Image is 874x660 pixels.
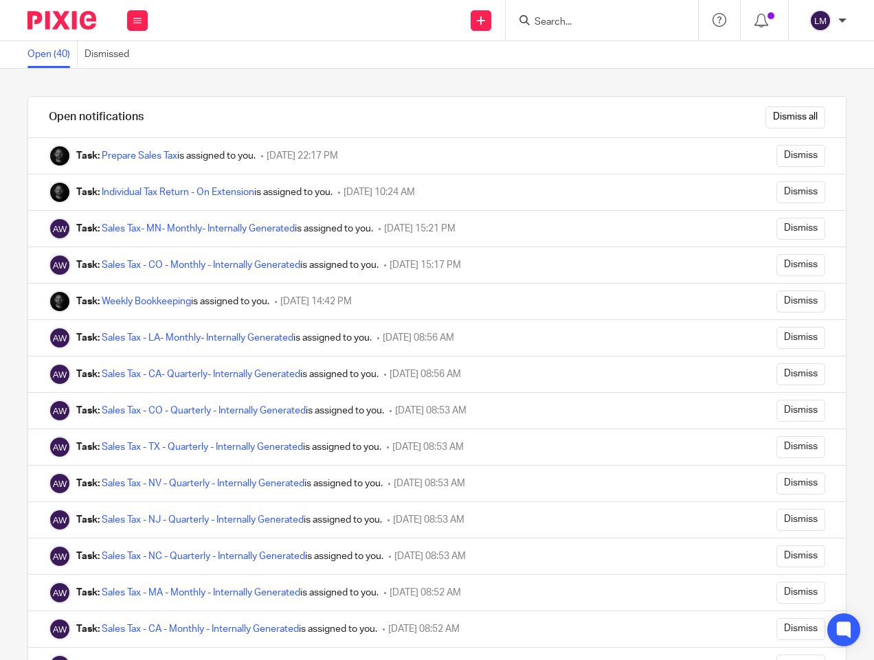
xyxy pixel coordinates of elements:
[102,479,304,488] a: Sales Tax - NV - Quarterly - Internally Generated
[76,549,383,563] div: is assigned to you.
[776,181,825,203] input: Dismiss
[76,406,100,416] b: Task:
[76,331,372,345] div: is assigned to you.
[27,41,78,68] a: Open (40)
[102,588,300,598] a: Sales Tax - MA - Monthly - Internally Generated
[49,618,71,640] img: Alexis Witkowski
[102,515,304,525] a: Sales Tax - NJ - Quarterly - Internally Generated
[102,187,254,197] a: Individual Tax Return - On Extension
[76,624,100,634] b: Task:
[76,185,333,199] div: is assigned to you.
[102,442,303,452] a: Sales Tax - TX - Quarterly - Internally Generated
[776,400,825,422] input: Dismiss
[776,509,825,531] input: Dismiss
[776,218,825,240] input: Dismiss
[776,254,825,276] input: Dismiss
[393,515,464,525] span: [DATE] 08:53 AM
[76,588,100,598] b: Task:
[76,258,379,272] div: is assigned to you.
[76,515,100,525] b: Task:
[776,618,825,640] input: Dismiss
[76,440,381,454] div: is assigned to you.
[280,297,352,306] span: [DATE] 14:42 PM
[76,586,379,600] div: is assigned to you.
[102,551,305,561] a: Sales Tax - NC - Quarterly - Internally Generated
[776,327,825,349] input: Dismiss
[776,473,825,494] input: Dismiss
[49,363,71,385] img: Alexis Witkowski
[533,16,657,29] input: Search
[776,291,825,312] input: Dismiss
[76,367,379,381] div: is assigned to you.
[76,477,383,490] div: is assigned to you.
[392,442,464,452] span: [DATE] 08:53 AM
[76,551,100,561] b: Task:
[49,436,71,458] img: Alexis Witkowski
[776,545,825,567] input: Dismiss
[49,545,71,567] img: Alexis Witkowski
[76,224,100,234] b: Task:
[76,404,384,418] div: is assigned to you.
[49,254,71,276] img: Alexis Witkowski
[76,297,100,306] b: Task:
[49,400,71,422] img: Alexis Witkowski
[394,551,466,561] span: [DATE] 08:53 AM
[388,624,460,634] span: [DATE] 08:52 AM
[102,151,177,161] a: Prepare Sales Tax
[49,327,71,349] img: Alexis Witkowski
[776,363,825,385] input: Dismiss
[102,224,295,234] a: Sales Tax- MN- Monthly- Internally Generated
[49,181,71,203] img: Chris Nowicki
[776,582,825,604] input: Dismiss
[102,624,299,634] a: Sales Tax - CA - Monthly - Internally Generated
[49,582,71,604] img: Alexis Witkowski
[85,41,136,68] a: Dismissed
[76,369,100,379] b: Task:
[102,260,300,270] a: Sales Tax - CO - Monthly - Internally Generated
[383,333,454,343] span: [DATE] 08:56 AM
[809,10,831,32] img: svg%3E
[390,588,461,598] span: [DATE] 08:52 AM
[765,106,825,128] input: Dismiss all
[390,369,461,379] span: [DATE] 08:56 AM
[390,260,461,270] span: [DATE] 15:17 PM
[49,145,71,167] img: Chris Nowicki
[776,145,825,167] input: Dismiss
[76,333,100,343] b: Task:
[102,369,300,379] a: Sales Tax - CA- Quarterly- Internally Generated
[49,473,71,494] img: Alexis Witkowski
[76,151,100,161] b: Task:
[76,260,100,270] b: Task:
[49,509,71,531] img: Alexis Witkowski
[76,442,100,452] b: Task:
[344,187,415,197] span: [DATE] 10:24 AM
[394,479,465,488] span: [DATE] 08:53 AM
[102,333,293,343] a: Sales Tax - LA- Monthly- Internally Generated
[384,224,456,234] span: [DATE] 15:21 PM
[49,110,144,124] h1: Open notifications
[49,291,71,312] img: Chris Nowicki
[395,406,467,416] span: [DATE] 08:53 AM
[76,479,100,488] b: Task:
[76,187,100,197] b: Task:
[76,513,382,527] div: is assigned to you.
[76,149,256,163] div: is assigned to you.
[102,406,306,416] a: Sales Tax - CO - Quarterly - Internally Generated
[76,222,373,236] div: is assigned to you.
[27,11,96,30] img: Pixie
[776,436,825,458] input: Dismiss
[267,151,338,161] span: [DATE] 22:17 PM
[49,218,71,240] img: Alexis Witkowski
[102,297,191,306] a: Weekly Bookkeeping
[76,295,269,308] div: is assigned to you.
[76,622,377,636] div: is assigned to you.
